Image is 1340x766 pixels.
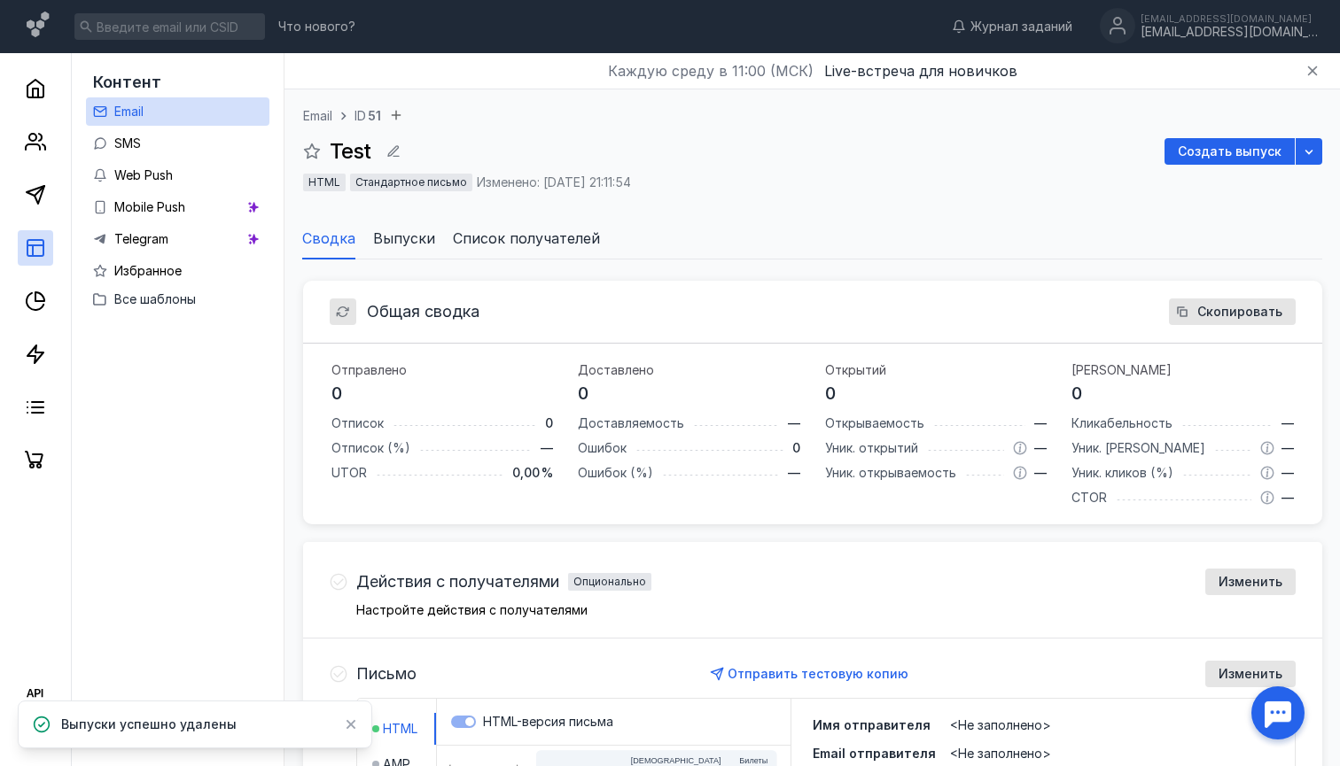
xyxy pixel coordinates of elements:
[278,20,355,33] span: Что нового?
[943,18,1081,35] a: Журнал заданий
[825,361,1048,379] h4: Открытий
[1071,465,1173,480] span: Уник. кликов (%)
[545,414,553,432] span: 0
[1219,575,1282,590] span: Изменить
[368,107,381,125] span: 51
[86,129,269,158] a: SMS
[1205,569,1296,595] button: Изменить
[303,107,332,125] a: Email
[704,661,917,687] button: Отправить тестовую копию
[114,199,185,214] span: Mobile Push
[728,666,908,681] span: Отправить тестовую копию
[1169,298,1296,325] button: Скопировать
[114,167,173,182] span: Web Push
[355,175,467,189] span: Стандартное письмо
[825,383,836,404] span: 0
[86,193,269,221] a: Mobile Push
[512,464,553,482] span: 0,00 %
[86,97,269,126] a: Email
[114,291,196,306] span: Все шаблоны
[93,285,262,313] button: Все шаблоны
[269,20,364,33] a: Что нового?
[61,716,237,733] span: Выпуски успешно удалены
[813,746,936,761] span: Email отправителя
[825,415,924,430] span: Открываемость
[1071,383,1082,404] span: 0
[1034,439,1047,457] span: —
[788,464,800,482] span: —
[1219,667,1282,682] span: Изменить
[74,13,265,40] input: Введите email или CSID
[453,228,600,249] span: Список получателей
[1071,440,1205,455] span: Уник. [PERSON_NAME]
[813,717,931,732] span: Имя отправителя
[1034,414,1047,432] span: —
[477,174,631,190] span: Изменено: [DATE] 21:11:54
[356,604,1296,616] p: Настройте действия с получателями
[114,231,168,246] span: Telegram
[1141,13,1318,24] div: [EMAIL_ADDRESS][DOMAIN_NAME]
[1165,138,1295,165] button: Создать выпуск
[970,18,1072,35] span: Журнал заданий
[825,440,918,455] span: Уник. открытий
[86,161,269,190] a: Web Push
[114,104,144,119] span: Email
[373,228,435,249] span: Выпуски
[331,415,384,430] span: Отписок
[331,383,342,404] span: 0
[608,60,814,81] span: Каждую среду в 11:00 (МСК)
[330,138,371,164] span: Test
[578,361,800,379] h4: Доставлено
[1197,305,1282,320] span: Скопировать
[1034,464,1047,482] span: —
[824,62,1017,80] span: Live-встреча для новичков
[356,665,417,683] h4: Письмо
[1282,439,1294,457] span: —
[788,414,800,432] span: —
[578,415,684,430] span: Доставляемость
[950,746,1051,761] span: <Не заполнено>
[792,439,800,457] span: 0
[1071,415,1172,430] span: Кликабельность
[86,225,269,253] a: Telegram
[578,383,588,404] span: 0
[354,108,366,123] span: ID
[578,465,653,480] span: Ошибок (%)
[356,573,651,591] h4: Действия с получателямиОпционально
[825,465,956,480] span: Уник. открываемость
[824,60,1017,81] button: Live-встреча для новичков
[86,257,269,285] a: Избранное
[1071,361,1294,379] h4: [PERSON_NAME]
[1178,144,1282,159] span: Создать выпуск
[573,576,646,587] div: Опционально
[578,440,627,455] span: Ошибок
[1282,414,1294,432] span: —
[1141,25,1318,40] div: [EMAIL_ADDRESS][DOMAIN_NAME]
[331,465,367,480] span: UTOR
[383,720,417,738] span: HTML
[1282,464,1294,482] span: —
[302,228,355,249] span: Сводка
[93,73,161,91] span: Контент
[1205,661,1296,687] button: Изменить
[356,573,559,591] span: Действия с получателями
[331,361,554,379] h4: Отправлено
[331,440,410,455] span: Отписок (%)
[367,301,479,322] span: Общая сводка
[308,175,340,189] span: HTML
[541,439,553,457] span: —
[1071,490,1107,505] span: CTOR
[1282,489,1294,507] span: —
[483,714,613,729] span: HTML-версия письма
[114,263,182,278] span: Избранное
[114,135,141,151] span: SMS
[950,717,1051,732] span: <Не заполнено>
